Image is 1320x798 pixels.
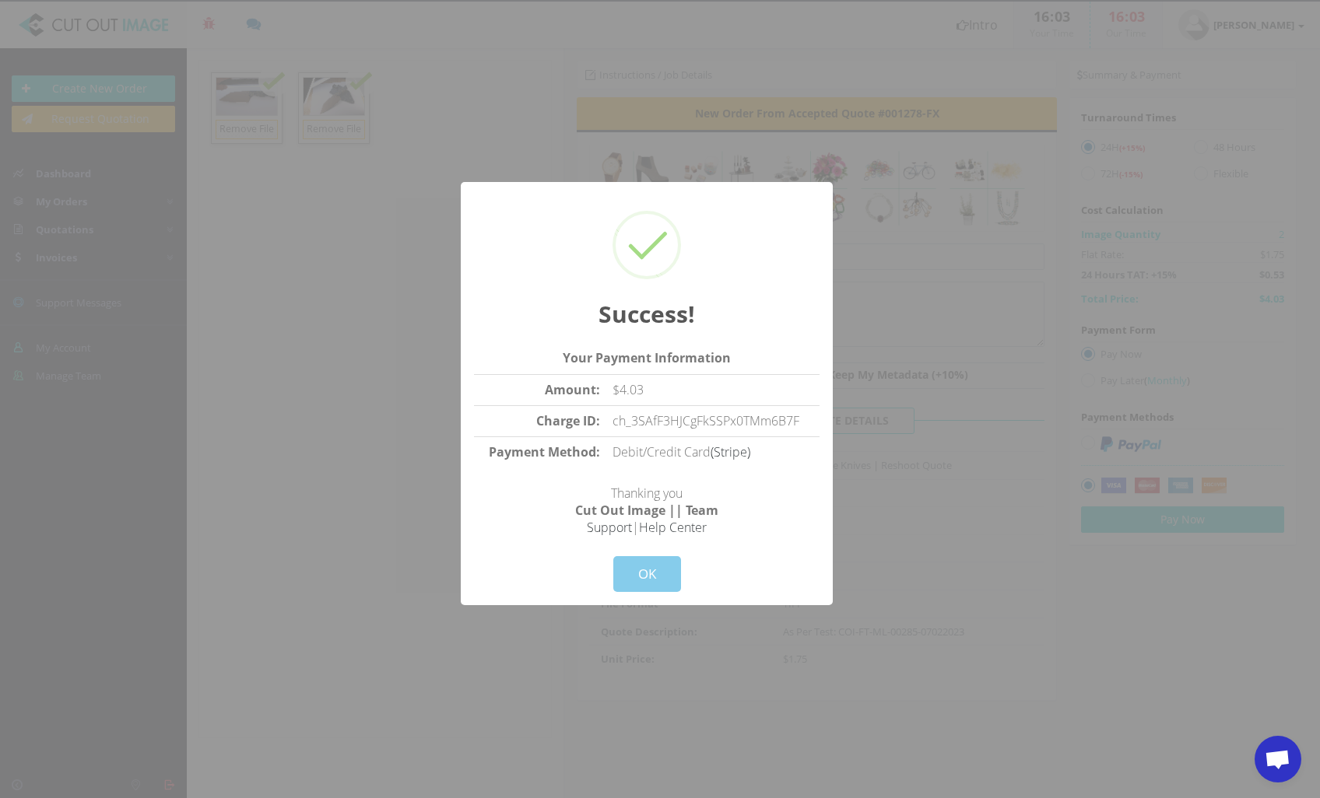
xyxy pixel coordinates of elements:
[606,436,820,467] td: Debit/Credit Card
[1255,736,1301,782] div: Open chat
[474,299,820,330] h2: Success!
[613,556,681,592] button: OK
[606,375,820,406] td: $4.03
[587,519,632,536] a: Support
[606,405,820,436] td: ch_3SAfF3HJCgFkSSPx0TMm6B7F
[536,412,600,429] strong: Charge ID:
[711,443,750,460] a: (Stripe)
[474,467,820,536] p: Thanking you |
[575,502,718,519] strong: Cut Out Image || Team
[489,443,600,460] strong: Payment Method:
[545,381,600,398] strong: Amount:
[639,519,707,536] a: Help Center
[563,349,731,366] strong: Your Payment Information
